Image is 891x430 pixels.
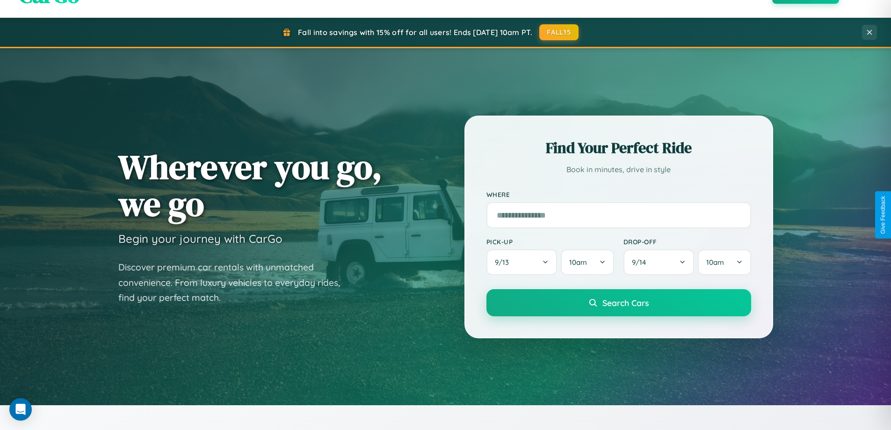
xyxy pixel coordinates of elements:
span: Fall into savings with 15% off for all users! Ends [DATE] 10am PT. [298,28,532,37]
div: Give Feedback [880,196,886,234]
span: 10am [569,258,587,267]
p: Discover premium car rentals with unmatched convenience. From luxury vehicles to everyday rides, ... [118,260,352,306]
h2: Find Your Perfect Ride [486,138,751,158]
div: Open Intercom Messenger [9,398,32,421]
span: 10am [706,258,724,267]
span: 9 / 13 [495,258,514,267]
label: Pick-up [486,238,614,246]
label: Drop-off [623,238,751,246]
button: 9/13 [486,249,558,275]
button: 10am [698,249,751,275]
h3: Begin your journey with CarGo [118,232,283,246]
p: Book in minutes, drive in style [486,163,751,176]
span: Search Cars [602,298,649,308]
button: 10am [561,249,614,275]
button: 9/14 [623,249,695,275]
button: FALL15 [539,24,579,40]
label: Where [486,190,751,198]
button: Search Cars [486,289,751,316]
span: 9 / 14 [632,258,651,267]
h1: Wherever you go, we go [118,148,382,222]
